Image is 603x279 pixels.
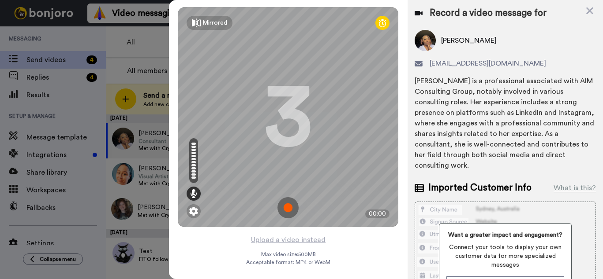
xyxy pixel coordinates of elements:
[428,181,532,195] span: Imported Customer Info
[261,251,315,258] span: Max video size: 500 MB
[430,58,546,69] span: [EMAIL_ADDRESS][DOMAIN_NAME]
[365,209,390,218] div: 00:00
[277,197,299,218] img: ic_record_start.svg
[446,243,565,269] span: Connect your tools to display your own customer data for more specialized messages
[189,207,198,216] img: ic_gear.svg
[264,84,312,150] div: 3
[246,259,330,266] span: Acceptable format: MP4 or WebM
[554,183,596,193] div: What is this?
[248,234,328,246] button: Upload a video instead
[446,231,565,239] span: Want a greater impact and engagement?
[415,76,596,171] div: [PERSON_NAME] is a professional associated with AIM Consulting Group, notably involved in various...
